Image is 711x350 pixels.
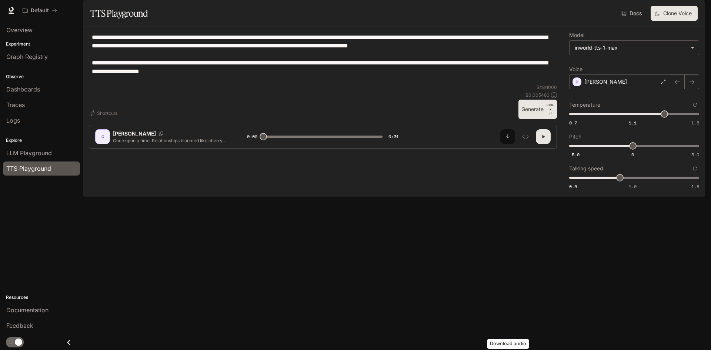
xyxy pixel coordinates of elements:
span: 1.5 [691,120,699,126]
span: 0.7 [569,120,577,126]
p: ⏎ [547,103,554,116]
p: Talking speed [569,166,603,171]
span: 0:31 [388,133,399,140]
p: [PERSON_NAME] [113,130,156,137]
div: Download audio [487,339,529,349]
p: [PERSON_NAME] [584,78,627,86]
button: All workspaces [19,3,60,18]
p: Voice [569,67,583,72]
span: 1.1 [629,120,637,126]
button: Copy Voice ID [156,131,166,136]
span: 0 [631,151,634,158]
span: 1.5 [691,183,699,190]
span: 5.0 [691,151,699,158]
button: Clone Voice [651,6,698,21]
p: 548 / 1000 [537,84,557,90]
div: inworld-tts-1-max [575,44,687,51]
p: CTRL + [547,103,554,111]
p: Temperature [569,102,600,107]
p: Once upon a time. Relationships bloomed like cherry blossoms in the spring. However, nearly every... [113,137,229,144]
button: Download audio [500,129,515,144]
button: Reset to default [691,164,699,173]
button: GenerateCTRL +⏎ [518,100,557,119]
button: Shortcuts [89,107,120,119]
span: 1.0 [629,183,637,190]
p: Default [31,7,49,14]
button: Inspect [518,129,533,144]
span: -5.0 [569,151,580,158]
div: inworld-tts-1-max [570,41,699,55]
span: 0.5 [569,183,577,190]
h1: TTS Playground [90,6,148,21]
p: Model [569,33,584,38]
p: Pitch [569,134,581,139]
div: C [97,131,109,143]
span: 0:00 [247,133,257,140]
a: Docs [620,6,645,21]
button: Reset to default [691,101,699,109]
